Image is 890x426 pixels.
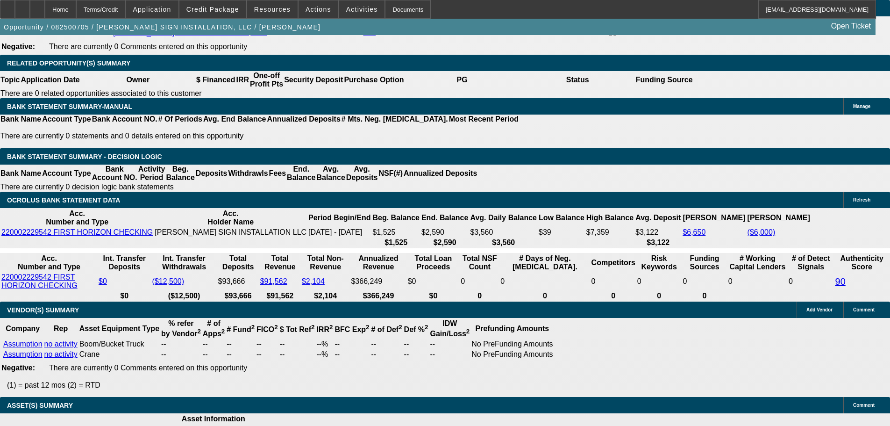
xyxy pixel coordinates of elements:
th: Most Recent Period [449,115,519,124]
b: Prefunding Amounts [476,325,549,332]
p: There are currently 0 statements and 0 details entered on this opportunity [0,132,519,140]
td: [DATE] - [DATE] [308,228,371,237]
th: Bank Account NO. [92,115,158,124]
td: Boom/Bucket Truck [79,339,160,349]
td: -- [256,350,278,359]
td: -- [226,350,255,359]
span: 0 [728,277,733,285]
b: Negative: [1,364,35,372]
td: -- [371,339,403,349]
a: Open Ticket [827,18,875,34]
sup: 2 [425,324,428,331]
th: Owner [80,71,196,89]
th: 0 [500,291,590,301]
td: $93,666 [218,273,259,290]
span: Comment [853,307,875,312]
th: Bank Account NO. [92,165,138,182]
button: Actions [299,0,338,18]
a: no activity [44,340,78,348]
b: # Fund [227,325,255,333]
th: Total Non-Revenue [301,254,350,272]
th: 0 [591,291,636,301]
b: FICO [256,325,278,333]
a: ($6,000) [748,228,776,236]
th: 0 [637,291,682,301]
sup: 2 [251,324,255,331]
td: -- [334,339,370,349]
span: Credit Package [186,6,239,13]
th: Period Begin/End [308,209,371,227]
span: RELATED OPPORTUNITY(S) SUMMARY [7,59,130,67]
th: 0 [682,291,726,301]
b: IDW Gain/Loss [430,319,470,338]
th: Funding Source [635,71,693,89]
th: Competitors [591,254,636,272]
td: Crane [79,350,160,359]
td: -- [371,350,403,359]
th: Authenticity Score [835,254,889,272]
p: (1) = past 12 mos (2) = RTD [7,381,890,390]
td: $3,122 [635,228,681,237]
span: Activities [346,6,378,13]
a: $6,650 [683,228,705,236]
span: VENDOR(S) SUMMARY [7,306,79,314]
button: Credit Package [179,0,246,18]
td: $3,560 [470,228,537,237]
a: ($12,500) [152,277,185,285]
th: Funding Sources [682,254,726,272]
span: Manage [853,104,870,109]
th: $1,525 [372,238,420,247]
th: $91,562 [260,291,300,301]
th: Avg. Balance [316,165,345,182]
th: 0 [460,291,499,301]
div: $366,249 [351,277,406,286]
th: # Working Capital Lenders [728,254,787,272]
th: Total Loan Proceeds [407,254,460,272]
th: $2,590 [421,238,469,247]
th: Acc. Holder Name [154,209,307,227]
td: -- [202,339,225,349]
sup: 2 [366,324,369,331]
th: Acc. Number and Type [1,209,153,227]
div: No PreFunding Amounts [471,340,553,348]
b: Rep [54,325,68,332]
button: Resources [247,0,298,18]
th: $0 [98,291,151,301]
th: $93,666 [218,291,259,301]
span: There are currently 0 Comments entered on this opportunity [49,43,247,51]
td: 0 [637,273,682,290]
th: Beg. Balance [165,165,195,182]
th: High Balance [586,209,634,227]
th: $366,249 [350,291,406,301]
th: Account Type [42,165,92,182]
span: Application [133,6,171,13]
span: Bank Statement Summary - Decision Logic [7,153,162,160]
span: OCROLUS BANK STATEMENT DATA [7,196,120,204]
b: % refer by Vendor [161,319,201,338]
th: ($12,500) [152,291,217,301]
th: Avg. Daily Balance [470,209,537,227]
th: End. Balance [286,165,316,182]
b: # of Def [371,325,402,333]
th: Avg. Deposit [635,209,681,227]
a: $91,562 [260,277,287,285]
span: Resources [254,6,291,13]
th: Avg. Deposits [346,165,378,182]
b: BFC Exp [335,325,369,333]
a: 90 [835,276,846,287]
th: Total Deposits [218,254,259,272]
td: $1,525 [372,228,420,237]
th: Annualized Deposits [266,115,341,124]
th: # of Detect Signals [788,254,833,272]
th: Activity Period [138,165,166,182]
span: Opportunity / 082500705 / [PERSON_NAME] SIGN INSTALLATION, LLC / [PERSON_NAME] [4,23,320,31]
span: BANK STATEMENT SUMMARY-MANUAL [7,103,132,110]
sup: 2 [221,328,225,335]
th: [PERSON_NAME] [682,209,746,227]
b: # of Apps [203,319,225,338]
a: no activity [44,350,78,358]
th: Low Balance [538,209,585,227]
td: -- [256,339,278,349]
span: Refresh [853,197,870,202]
b: Asset Equipment Type [79,325,159,332]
